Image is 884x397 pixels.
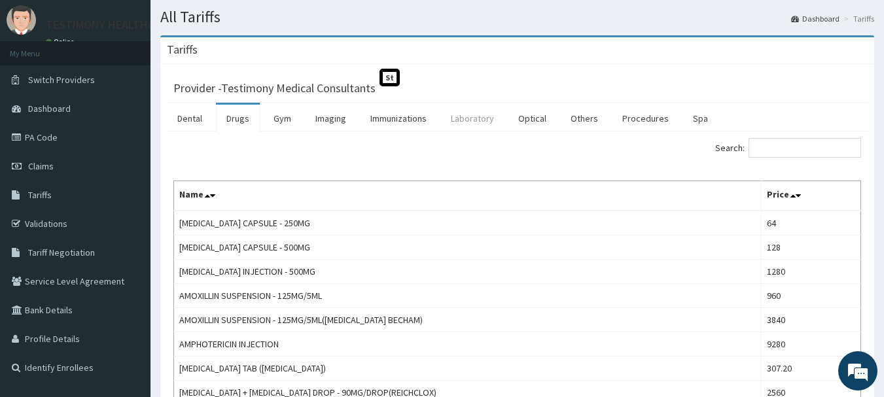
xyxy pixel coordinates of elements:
input: Search: [749,138,861,158]
span: St [380,69,400,86]
td: [MEDICAL_DATA] CAPSULE - 500MG [174,235,762,260]
a: Dental [167,105,213,132]
a: Immunizations [360,105,437,132]
a: Others [560,105,609,132]
td: 307.20 [761,356,860,381]
td: 128 [761,235,860,260]
span: We're online! [76,116,181,249]
td: 960 [761,284,860,308]
span: Dashboard [28,103,71,114]
span: Switch Providers [28,74,95,86]
a: Imaging [305,105,357,132]
p: TESTIMONY HEALTHCARE & SURGERIES LTD [46,19,264,31]
td: [MEDICAL_DATA] CAPSULE - 250MG [174,211,762,235]
a: Spa [682,105,718,132]
div: Chat with us now [68,73,220,90]
li: Tariffs [841,13,874,24]
h3: Provider - Testimony Medical Consultants [173,82,376,94]
span: Claims [28,160,54,172]
td: AMPHOTERICIN INJECTION [174,332,762,356]
th: Name [174,181,762,211]
a: Laboratory [440,105,504,132]
span: Tariff Negotiation [28,247,95,258]
td: 9280 [761,332,860,356]
label: Search: [715,138,861,158]
a: Online [46,37,77,46]
img: User Image [7,5,36,35]
h1: All Tariffs [160,9,874,26]
span: Tariffs [28,189,52,201]
th: Price [761,181,860,211]
td: 3840 [761,308,860,332]
a: Procedures [612,105,679,132]
td: [MEDICAL_DATA] INJECTION - 500MG [174,260,762,284]
textarea: Type your message and hit 'Enter' [7,261,249,307]
a: Gym [263,105,302,132]
div: Minimize live chat window [215,7,246,38]
a: Dashboard [791,13,840,24]
a: Drugs [216,105,260,132]
td: 64 [761,211,860,235]
h3: Tariffs [167,44,198,56]
td: AMOXILLIN SUSPENSION - 125MG/5ML [174,284,762,308]
img: d_794563401_company_1708531726252_794563401 [24,65,53,98]
td: AMOXILLIN SUSPENSION - 125MG/5ML([MEDICAL_DATA] BECHAM) [174,308,762,332]
a: Optical [508,105,557,132]
td: [MEDICAL_DATA] TAB ([MEDICAL_DATA]) [174,356,762,381]
td: 1280 [761,260,860,284]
